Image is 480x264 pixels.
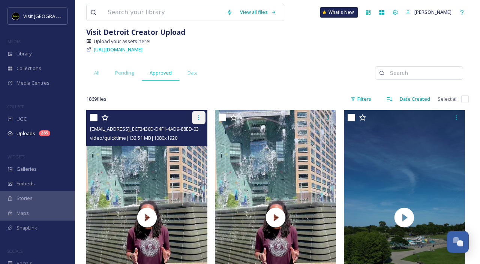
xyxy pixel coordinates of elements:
span: COLLECT [7,104,24,109]
div: 285 [39,130,50,136]
span: SOCIALS [7,248,22,254]
span: 1869 file s [86,95,106,103]
span: MEDIA [7,39,21,44]
span: Embeds [16,180,35,187]
div: Filters [347,92,375,106]
span: Galleries [16,166,37,173]
a: View all files [236,5,280,19]
span: UGC [16,115,27,122]
img: VISIT%20DETROIT%20LOGO%20-%20BLACK%20BACKGROUND.png [12,12,19,20]
a: [PERSON_NAME] [402,5,455,19]
span: Upload your assets here! [94,38,150,45]
span: Uploads [16,130,35,137]
span: Maps [16,210,29,217]
div: Date Created [396,92,434,106]
span: Library [16,50,31,57]
span: Collections [16,65,41,72]
a: What's New [320,7,358,18]
strong: Visit Detroit Creator Upload [86,27,185,37]
a: [URL][DOMAIN_NAME] [94,45,142,54]
span: SnapLink [16,224,37,231]
span: Data [187,69,198,76]
button: Open Chat [447,231,469,253]
span: Media Centres [16,79,49,87]
span: Approved [150,69,172,76]
span: [EMAIL_ADDRESS]_ECF3430D-D4F1-4AD9-88ED-03DCB5A71551.mov [90,125,237,132]
span: WIDGETS [7,154,25,160]
span: Visit [GEOGRAPHIC_DATA] [23,12,81,19]
span: [PERSON_NAME] [414,9,451,15]
span: [URL][DOMAIN_NAME] [94,46,142,53]
span: video/quicktime | 132.51 MB | 1080 x 1920 [90,134,177,141]
span: All [94,69,99,76]
input: Search [386,66,459,81]
span: Pending [115,69,134,76]
input: Search your library [104,4,223,21]
span: Stories [16,195,33,202]
span: Select all [438,95,457,103]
